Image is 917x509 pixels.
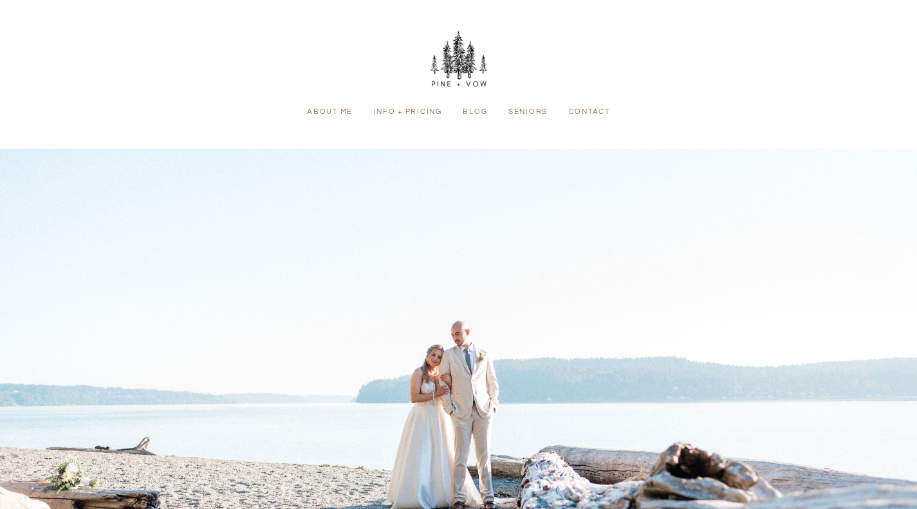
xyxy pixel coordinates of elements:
[430,31,488,89] img: Pine + Vow
[561,106,617,118] a: Contact
[501,106,555,118] a: Seniors
[456,106,495,118] a: Blog
[366,106,449,118] a: Info + Pricing
[300,106,360,118] a: About Me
